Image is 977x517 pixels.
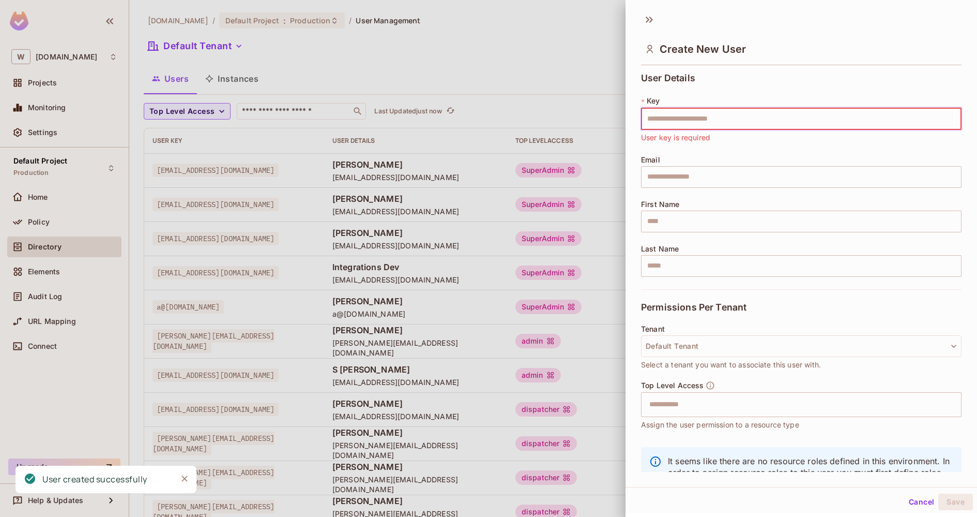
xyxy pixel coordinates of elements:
[641,302,746,313] span: Permissions Per Tenant
[641,381,704,390] span: Top Level Access
[177,471,192,486] button: Close
[641,325,665,333] span: Tenant
[956,403,958,405] button: Open
[641,132,710,143] span: User key is required
[641,73,695,83] span: User Details
[641,419,799,431] span: Assign the user permission to a resource type
[641,335,961,357] button: Default Tenant
[938,494,973,510] button: Save
[668,455,953,490] p: It seems like there are no resource roles defined in this environment. In order to assign resourc...
[641,359,821,371] span: Select a tenant you want to associate this user with.
[647,97,660,105] span: Key
[641,200,680,209] span: First Name
[660,43,746,55] span: Create New User
[42,473,147,486] div: User created successfully
[905,494,938,510] button: Cancel
[641,156,660,164] span: Email
[641,245,679,253] span: Last Name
